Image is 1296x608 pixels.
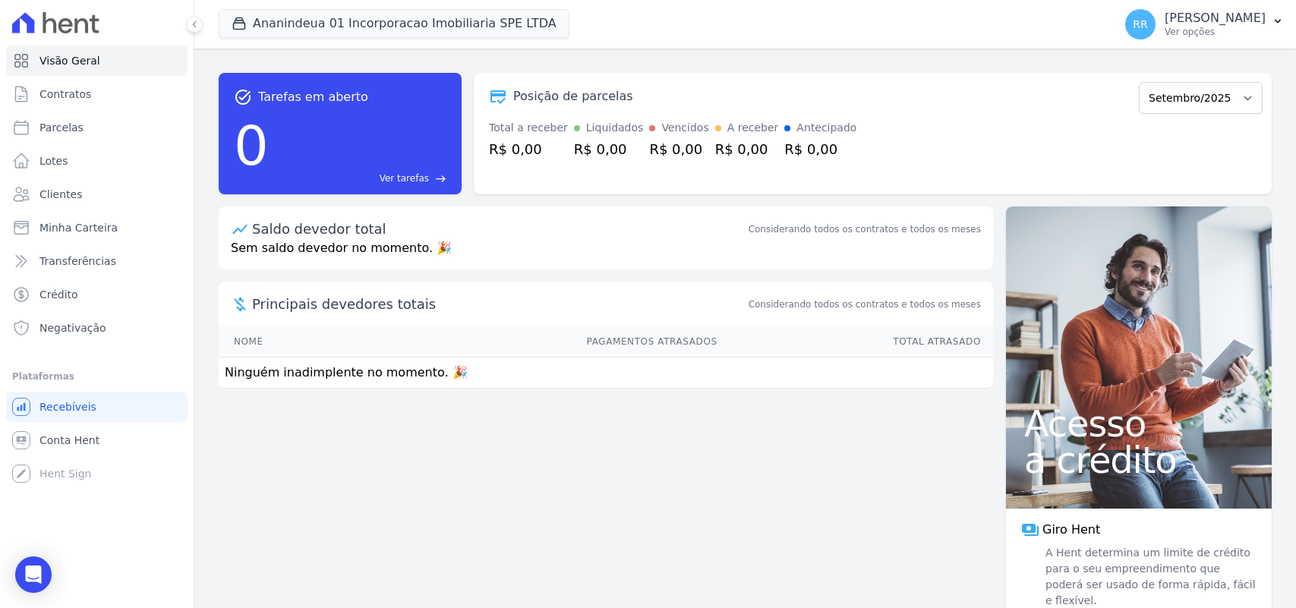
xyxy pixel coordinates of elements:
[661,120,708,136] div: Vencidos
[39,120,84,135] span: Parcelas
[1024,442,1253,478] span: a crédito
[6,313,188,343] a: Negativação
[574,139,644,159] div: R$ 0,00
[718,326,993,358] th: Total Atrasado
[234,106,269,185] div: 0
[357,326,717,358] th: Pagamentos Atrasados
[715,139,779,159] div: R$ 0,00
[586,120,644,136] div: Liquidados
[39,187,82,202] span: Clientes
[39,87,91,102] span: Contratos
[489,139,568,159] div: R$ 0,00
[489,120,568,136] div: Total a receber
[39,153,68,169] span: Lotes
[219,9,569,38] button: Ananindeua 01 Incorporacao Imobiliaria SPE LTDA
[12,367,181,386] div: Plataformas
[6,179,188,209] a: Clientes
[1042,521,1100,539] span: Giro Hent
[1113,3,1296,46] button: RR [PERSON_NAME] Ver opções
[219,239,993,269] p: Sem saldo devedor no momento. 🎉
[39,254,116,269] span: Transferências
[1165,11,1266,26] p: [PERSON_NAME]
[39,287,78,302] span: Crédito
[6,246,188,276] a: Transferências
[15,556,52,593] div: Open Intercom Messenger
[6,425,188,455] a: Conta Hent
[252,219,746,239] div: Saldo devedor total
[39,320,106,336] span: Negativação
[513,87,633,106] div: Posição de parcelas
[6,146,188,176] a: Lotes
[39,220,118,235] span: Minha Carteira
[275,172,446,185] a: Ver tarefas east
[39,53,100,68] span: Visão Geral
[234,88,252,106] span: task_alt
[258,88,368,106] span: Tarefas em aberto
[39,399,96,414] span: Recebíveis
[749,298,981,311] span: Considerando todos os contratos e todos os meses
[1024,405,1253,442] span: Acesso
[219,358,993,389] td: Ninguém inadimplente no momento. 🎉
[6,46,188,76] a: Visão Geral
[749,222,981,236] div: Considerando todos os contratos e todos os meses
[39,433,99,448] span: Conta Hent
[727,120,779,136] div: A receber
[1133,19,1147,30] span: RR
[6,279,188,310] a: Crédito
[6,79,188,109] a: Contratos
[784,139,856,159] div: R$ 0,00
[219,326,357,358] th: Nome
[435,173,446,184] span: east
[6,392,188,422] a: Recebíveis
[380,172,429,185] span: Ver tarefas
[796,120,856,136] div: Antecipado
[1165,26,1266,38] p: Ver opções
[649,139,708,159] div: R$ 0,00
[6,213,188,243] a: Minha Carteira
[6,112,188,143] a: Parcelas
[252,294,746,314] span: Principais devedores totais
